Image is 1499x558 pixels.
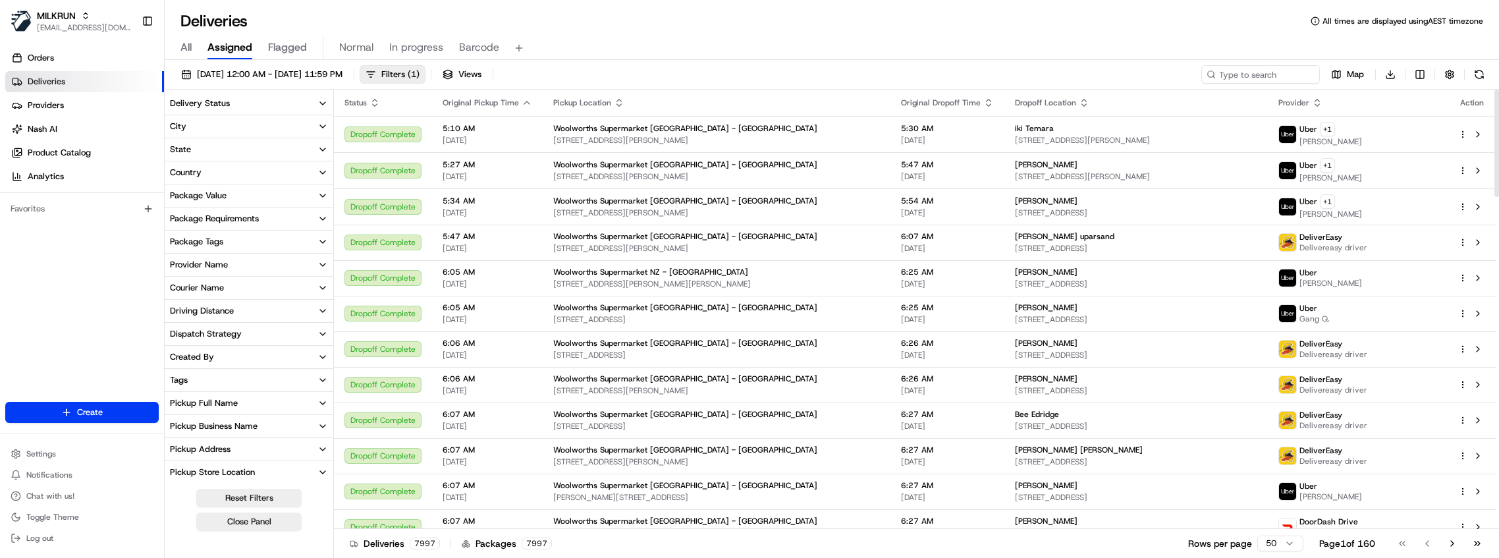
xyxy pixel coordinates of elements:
[901,123,994,134] span: 5:30 AM
[1299,173,1362,183] span: [PERSON_NAME]
[1299,374,1342,385] span: DeliverEasy
[553,208,880,218] span: [STREET_ADDRESS][PERSON_NAME]
[553,171,880,182] span: [STREET_ADDRESS][PERSON_NAME]
[26,491,74,501] span: Chat with us!
[170,144,191,155] div: State
[901,350,994,360] span: [DATE]
[901,208,994,218] span: [DATE]
[1325,65,1370,84] button: Map
[1458,98,1486,108] div: Action
[1299,456,1367,466] span: Delivereasy driver
[553,135,880,146] span: [STREET_ADDRESS][PERSON_NAME]
[165,300,333,322] button: Driving Distance
[443,314,532,325] span: [DATE]
[1299,267,1317,278] span: Uber
[1015,171,1257,182] span: [STREET_ADDRESS][PERSON_NAME]
[901,385,994,396] span: [DATE]
[170,236,223,248] div: Package Tags
[553,231,817,242] span: Woolworths Supermarket [GEOGRAPHIC_DATA] - [GEOGRAPHIC_DATA]
[165,369,333,391] button: Tags
[165,231,333,253] button: Package Tags
[1015,528,1257,538] span: [STREET_ADDRESS]
[443,171,532,182] span: [DATE]
[165,254,333,276] button: Provider Name
[443,135,532,146] span: [DATE]
[1015,231,1114,242] span: [PERSON_NAME] uparsand
[901,409,994,420] span: 6:27 AM
[443,123,532,134] span: 5:10 AM
[1299,516,1358,527] span: DoorDash Drive
[165,115,333,138] button: City
[1015,350,1257,360] span: [STREET_ADDRESS]
[77,406,103,418] span: Create
[1015,457,1257,467] span: [STREET_ADDRESS]
[1015,98,1076,108] span: Dropoff Location
[443,445,532,455] span: 6:07 AM
[553,374,817,384] span: Woolworths Supermarket [GEOGRAPHIC_DATA] - [GEOGRAPHIC_DATA]
[1279,234,1296,251] img: delivereasy_logo.png
[1015,385,1257,396] span: [STREET_ADDRESS]
[268,40,307,55] span: Flagged
[553,350,880,360] span: [STREET_ADDRESS]
[170,397,238,409] div: Pickup Full Name
[170,121,186,132] div: City
[1279,198,1296,215] img: uber-new-logo.jpeg
[170,328,242,340] div: Dispatch Strategy
[437,65,487,84] button: Views
[1299,527,1362,538] span: [PERSON_NAME]
[170,213,259,225] div: Package Requirements
[522,538,552,549] div: 7997
[553,267,748,277] span: Woolworths Supermarket NZ - [GEOGRAPHIC_DATA]
[1299,209,1362,219] span: [PERSON_NAME]
[901,421,994,432] span: [DATE]
[1015,196,1077,206] span: [PERSON_NAME]
[901,267,994,277] span: 6:25 AM
[443,159,532,170] span: 5:27 AM
[408,69,420,80] span: ( 1 )
[1015,302,1077,313] span: [PERSON_NAME]
[1015,135,1257,146] span: [STREET_ADDRESS][PERSON_NAME]
[443,492,532,503] span: [DATE]
[170,420,258,432] div: Pickup Business Name
[344,98,367,108] span: Status
[170,351,214,363] div: Created By
[1299,278,1362,289] span: [PERSON_NAME]
[553,98,611,108] span: Pickup Location
[37,22,131,33] button: [EMAIL_ADDRESS][DOMAIN_NAME]
[1015,279,1257,289] span: [STREET_ADDRESS]
[553,528,880,538] span: [GEOGRAPHIC_DATA], [GEOGRAPHIC_DATA]
[1299,136,1362,147] span: [PERSON_NAME]
[1015,516,1077,526] span: [PERSON_NAME]
[28,147,91,159] span: Product Catalog
[553,457,880,467] span: [STREET_ADDRESS][PERSON_NAME]
[28,99,64,111] span: Providers
[5,445,159,463] button: Settings
[165,92,333,115] button: Delivery Status
[389,40,443,55] span: In progress
[165,184,333,207] button: Package Value
[5,466,159,484] button: Notifications
[901,445,994,455] span: 6:27 AM
[170,374,188,386] div: Tags
[1015,338,1077,349] span: [PERSON_NAME]
[196,513,302,531] button: Close Panel
[165,138,333,161] button: State
[443,208,532,218] span: [DATE]
[5,5,136,37] button: MILKRUNMILKRUN[EMAIL_ADDRESS][DOMAIN_NAME]
[443,516,532,526] span: 6:07 AM
[165,277,333,299] button: Courier Name
[5,71,164,92] a: Deliveries
[1279,483,1296,500] img: uber-new-logo.jpeg
[443,243,532,254] span: [DATE]
[1279,341,1296,358] img: delivereasy_logo.png
[1299,232,1342,242] span: DeliverEasy
[1279,447,1296,464] img: delivereasy_logo.png
[901,243,994,254] span: [DATE]
[1015,445,1143,455] span: [PERSON_NAME] [PERSON_NAME]
[170,167,202,179] div: Country
[443,279,532,289] span: [DATE]
[553,159,817,170] span: Woolworths Supermarket [GEOGRAPHIC_DATA] - [GEOGRAPHIC_DATA]
[1279,518,1296,536] img: doordash_logo_v2.png
[1278,98,1309,108] span: Provider
[1279,126,1296,143] img: uber-new-logo.jpeg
